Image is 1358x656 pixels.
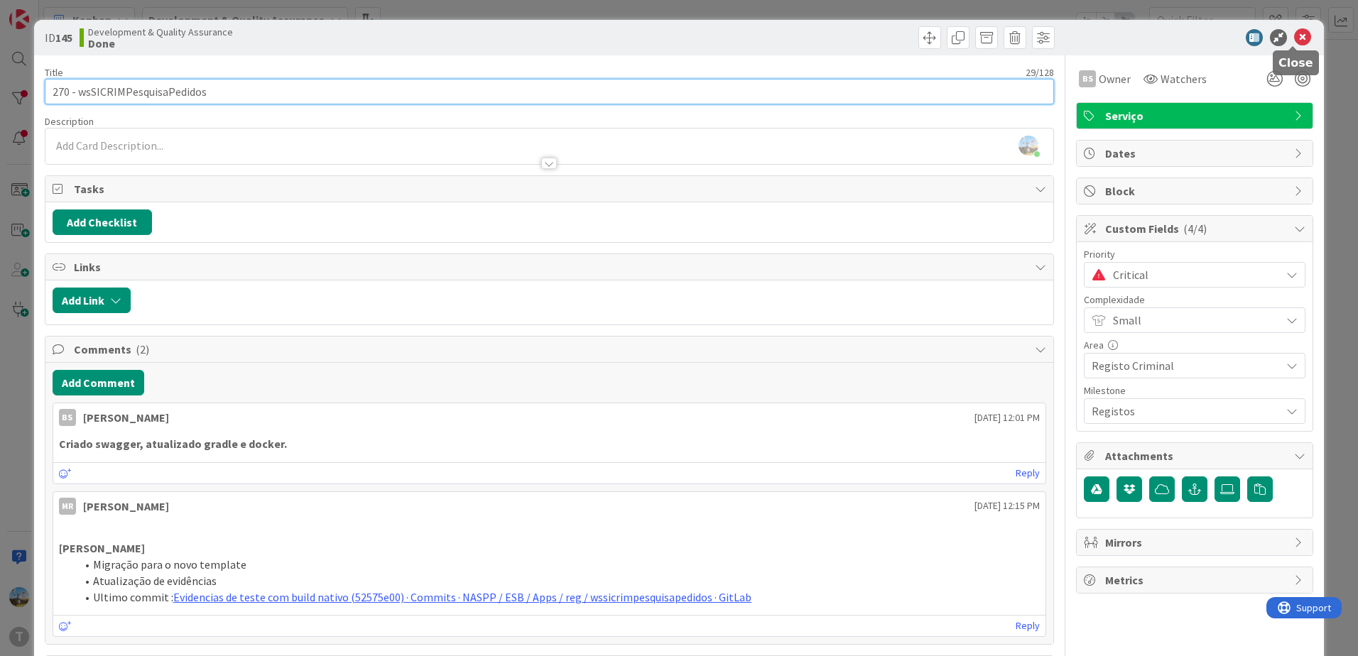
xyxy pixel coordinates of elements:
[83,409,169,426] div: [PERSON_NAME]
[88,26,233,38] span: Development & Quality Assurance
[173,590,751,604] a: Evidencias de teste com build nativo (52575e00) · Commits · NASPP / ESB / Apps / reg / wssicrimpe...
[1105,182,1287,199] span: Block
[74,180,1028,197] span: Tasks
[1099,70,1131,87] span: Owner
[1084,249,1305,259] div: Priority
[30,2,65,19] span: Support
[1113,265,1273,285] span: Critical
[74,341,1028,358] span: Comments
[93,590,173,604] span: Ultimo commit :
[1105,447,1287,464] span: Attachments
[53,370,144,395] button: Add Comment
[45,66,63,79] label: Title
[59,437,287,451] strong: Criado swagger, atualizado gradle e docker.
[1084,340,1305,350] div: Area
[1092,356,1273,376] span: Registo Criminal
[1016,617,1040,635] a: Reply
[53,288,131,313] button: Add Link
[53,209,152,235] button: Add Checklist
[974,410,1040,425] span: [DATE] 12:01 PM
[1018,136,1038,155] img: rbRSAc01DXEKpQIPCc1LpL06ElWUjD6K.png
[1278,56,1313,70] h5: Close
[1105,145,1287,162] span: Dates
[83,498,169,515] div: [PERSON_NAME]
[45,29,72,46] span: ID
[59,498,76,515] div: MR
[1183,222,1207,236] span: ( 4/4 )
[67,66,1054,79] div: 29 / 128
[1105,107,1287,124] span: Serviço
[59,409,76,426] div: BS
[45,79,1054,104] input: type card name here...
[1161,70,1207,87] span: Watchers
[88,38,233,49] b: Done
[55,31,72,45] b: 145
[1105,572,1287,589] span: Metrics
[136,342,149,356] span: ( 2 )
[1084,295,1305,305] div: Complexidade
[93,557,246,572] span: Migração para o novo template
[1079,70,1096,87] div: BS
[1105,220,1287,237] span: Custom Fields
[1113,310,1273,330] span: Small
[74,258,1028,275] span: Links
[974,498,1040,513] span: [DATE] 12:15 PM
[1092,401,1273,421] span: Registos
[45,115,94,128] span: Description
[1105,534,1287,551] span: Mirrors
[1016,464,1040,482] a: Reply
[93,574,217,588] span: Atualização de evidências
[1084,386,1305,395] div: Milestone
[59,541,145,555] strong: [PERSON_NAME]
